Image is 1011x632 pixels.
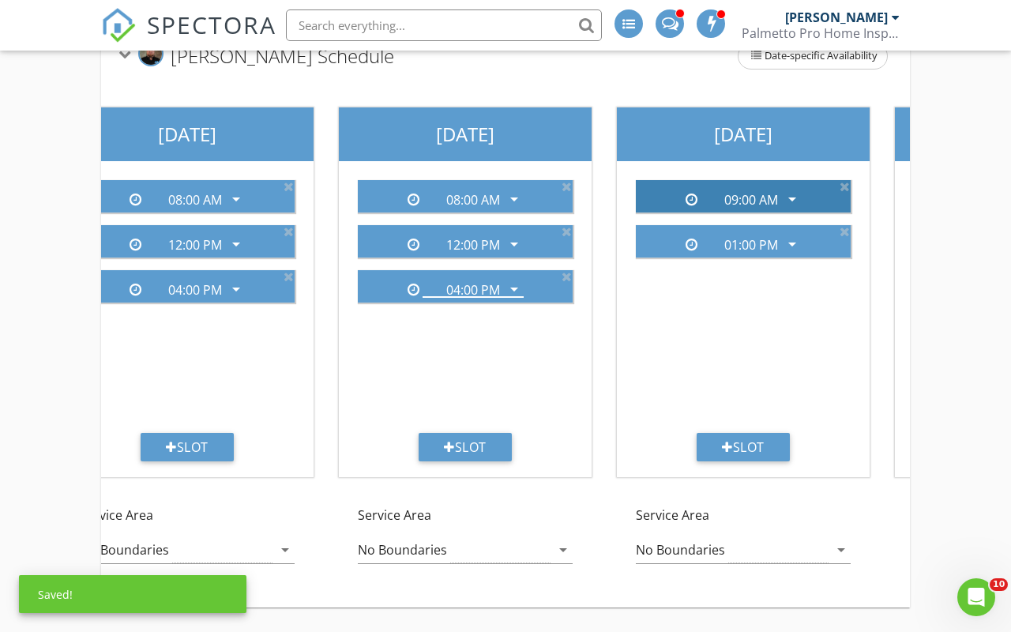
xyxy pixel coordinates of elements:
div: Slot [419,433,512,461]
div: Saved! [19,575,246,613]
i: arrow_drop_down [505,190,524,209]
i: arrow_drop_down [783,235,802,254]
div: 04:00 PM [168,283,222,297]
div: 04:00 PM [446,283,500,297]
span: Date-specific Availability [739,43,887,69]
div: 01:00 PM [724,238,778,252]
span: 10 [990,578,1008,591]
div: Slot [141,433,234,461]
a: SPECTORA [101,21,276,55]
div: 09:00 AM [724,193,778,207]
i: arrow_drop_down [832,540,851,559]
div: Service Area [604,490,882,595]
i: arrow_drop_down [276,540,295,559]
div: [PERSON_NAME] [785,9,888,25]
img: The Best Home Inspection Software - Spectora [101,8,136,43]
div: 12:00 PM [168,238,222,252]
i: arrow_drop_down [554,540,573,559]
i: arrow_drop_down [227,280,246,299]
div: Service Area [48,490,326,595]
i: arrow_drop_down [227,235,246,254]
div: Palmetto Pro Home Inspection Services, LLC [742,25,900,41]
i: arrow_drop_down [505,280,524,299]
div: 12:00 PM [446,238,500,252]
div: [DATE] [617,107,870,161]
span: SPECTORA [147,8,276,41]
div: No Boundaries [80,543,169,557]
div: No Boundaries [636,543,725,557]
div: Service Area [326,490,604,595]
span: [PERSON_NAME] Schedule [171,43,394,69]
div: Slot [697,433,790,461]
i: arrow_drop_down [505,235,524,254]
iframe: Intercom live chat [957,578,995,616]
div: [DATE] [61,107,314,161]
div: 08:00 AM [446,193,500,207]
div: [DATE] [339,107,592,161]
input: Search everything... [286,9,602,41]
i: arrow_drop_down [227,190,246,209]
div: No Boundaries [358,543,447,557]
i: arrow_drop_down [783,190,802,209]
div: 08:00 AM [168,193,222,207]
